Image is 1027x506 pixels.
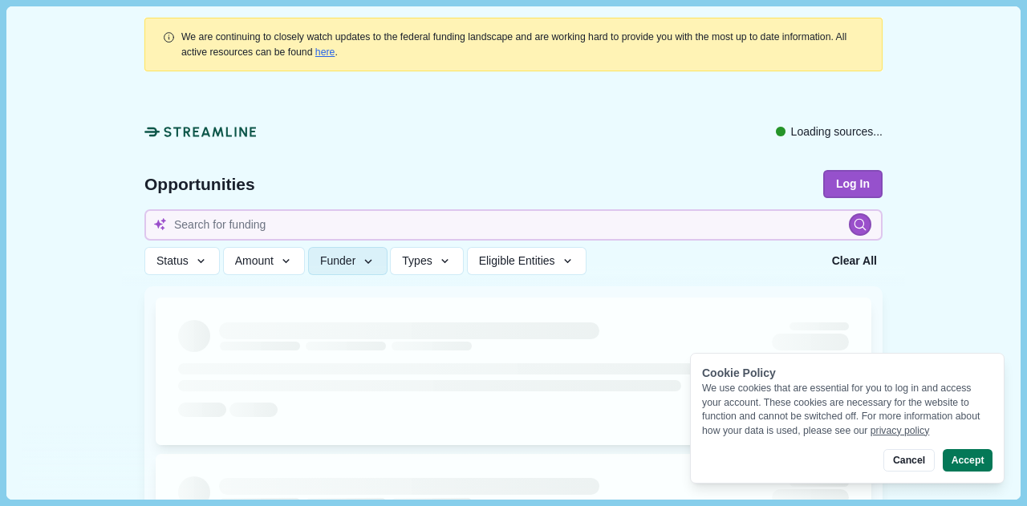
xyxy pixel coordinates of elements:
[402,254,432,268] span: Types
[467,247,587,275] button: Eligible Entities
[235,254,274,268] span: Amount
[871,425,930,436] a: privacy policy
[223,247,306,275] button: Amount
[144,176,255,192] span: Opportunities
[315,47,335,58] a: here
[791,123,883,140] span: Loading sources...
[883,449,934,472] button: Cancel
[156,254,189,268] span: Status
[823,170,883,198] button: Log In
[943,449,992,472] button: Accept
[144,247,220,275] button: Status
[826,247,883,275] button: Clear All
[479,254,555,268] span: Eligible Entities
[308,247,388,275] button: Funder
[390,247,464,275] button: Types
[181,30,865,59] div: .
[702,382,992,438] div: We use cookies that are essential for you to log in and access your account. These cookies are ne...
[702,366,776,379] span: Cookie Policy
[144,209,883,241] input: Search for funding
[181,31,846,57] span: We are continuing to closely watch updates to the federal funding landscape and are working hard ...
[320,254,355,268] span: Funder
